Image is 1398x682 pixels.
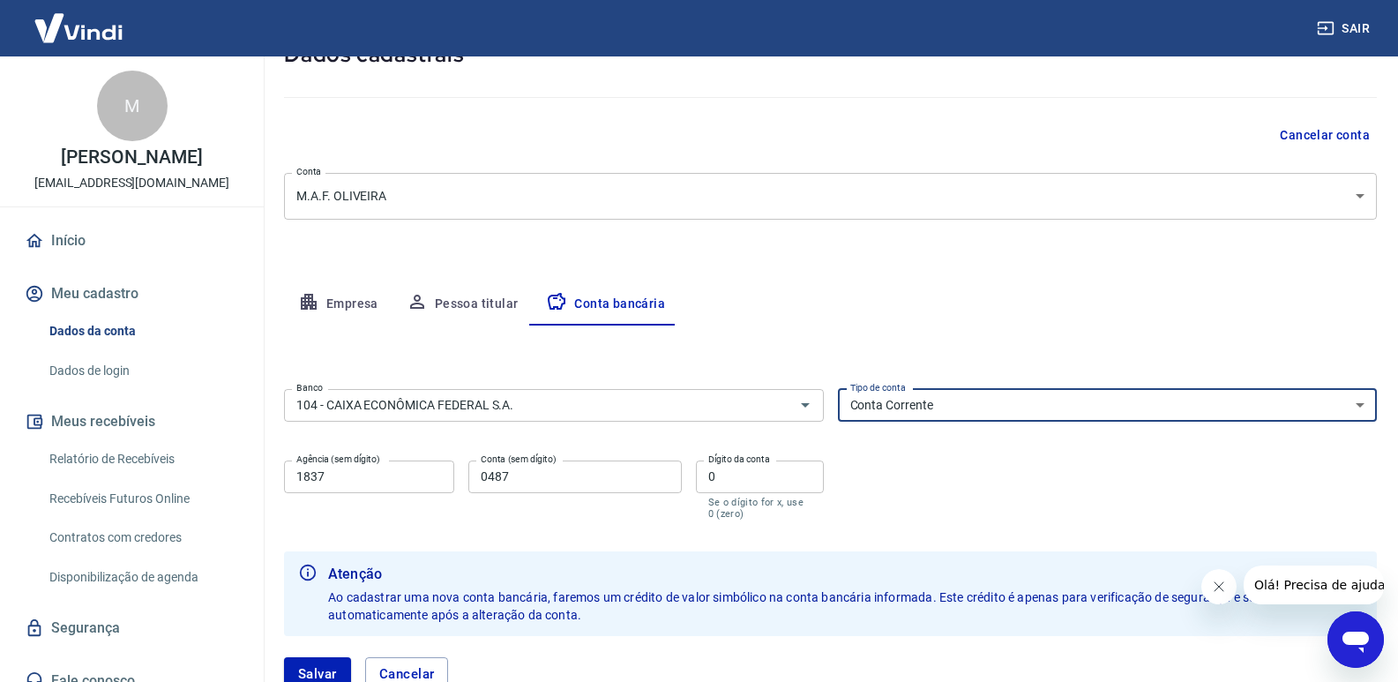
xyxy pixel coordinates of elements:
a: Dados de login [42,353,243,389]
label: Conta [296,165,321,178]
label: Agência (sem dígito) [296,453,380,466]
iframe: Mensagem da empresa [1244,566,1384,604]
label: Dígito da conta [708,453,770,466]
div: M.A.F. OLIVEIRA [284,173,1377,220]
span: Olá! Precisa de ajuda? [11,12,148,26]
button: Sair [1313,12,1377,45]
label: Tipo de conta [850,381,906,394]
a: Início [21,221,243,260]
button: Empresa [284,283,392,326]
a: Disponibilização de agenda [42,559,243,596]
button: Conta bancária [532,283,679,326]
iframe: Botão para abrir a janela de mensagens [1327,611,1384,668]
img: Vindi [21,1,136,55]
a: Dados da conta [42,313,243,349]
p: Se o dígito for x, use 0 (zero) [708,497,811,520]
label: Conta (sem dígito) [481,453,557,466]
span: Ao cadastrar uma nova conta bancária, faremos um crédito de valor simbólico na conta bancária inf... [328,590,1298,622]
button: Cancelar conta [1273,119,1377,152]
b: Atenção [328,564,1363,585]
iframe: Fechar mensagem [1201,569,1237,604]
a: Contratos com credores [42,520,243,556]
button: Abrir [793,393,818,417]
div: M [97,71,168,141]
a: Segurança [21,609,243,648]
a: Recebíveis Futuros Online [42,481,243,517]
button: Meu cadastro [21,274,243,313]
p: [EMAIL_ADDRESS][DOMAIN_NAME] [34,174,229,192]
button: Meus recebíveis [21,402,243,441]
a: Relatório de Recebíveis [42,441,243,477]
button: Pessoa titular [392,283,533,326]
p: [PERSON_NAME] [61,148,202,167]
label: Banco [296,381,323,394]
